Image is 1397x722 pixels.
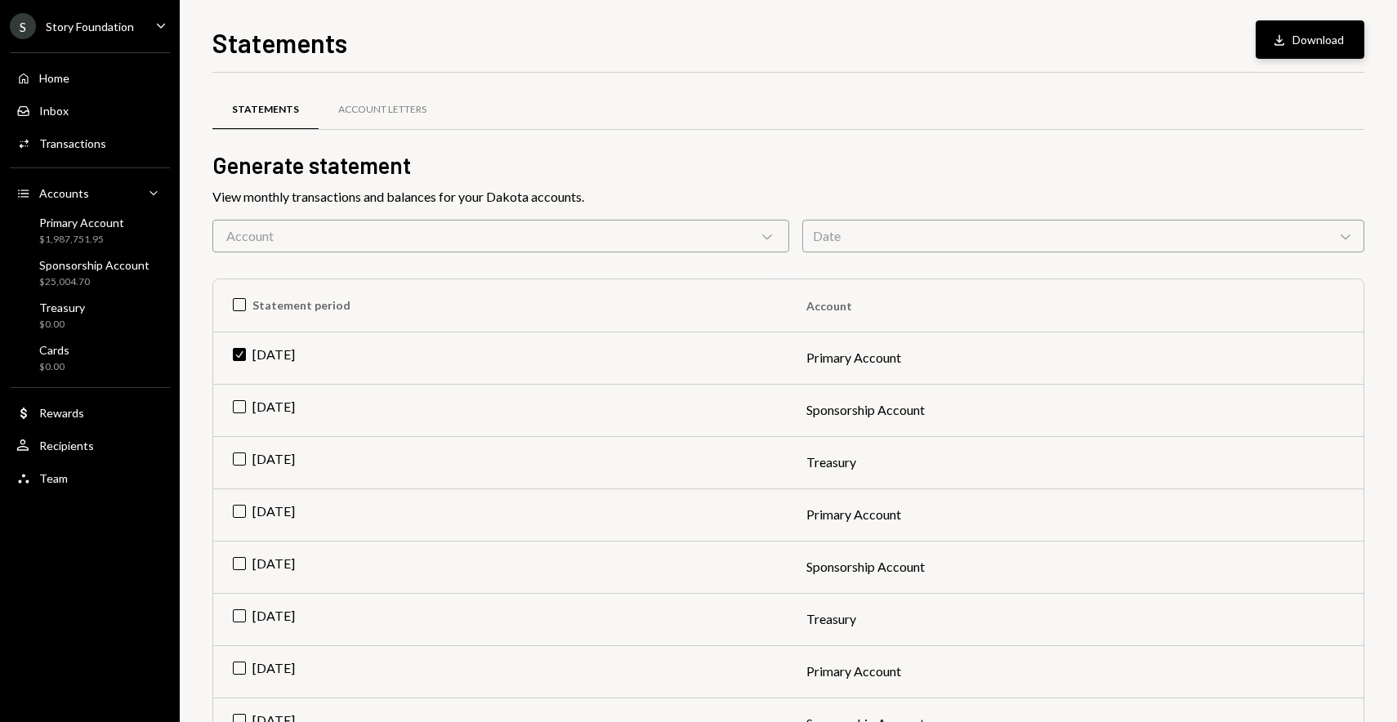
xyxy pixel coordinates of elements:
[787,332,1364,384] td: Primary Account
[338,103,426,117] div: Account Letters
[10,178,170,207] a: Accounts
[39,71,69,85] div: Home
[39,360,69,374] div: $0.00
[39,439,94,452] div: Recipients
[39,301,85,314] div: Treasury
[39,258,150,272] div: Sponsorship Account
[212,89,319,131] a: Statements
[39,471,68,485] div: Team
[39,318,85,332] div: $0.00
[787,541,1364,593] td: Sponsorship Account
[39,186,89,200] div: Accounts
[787,645,1364,697] td: Primary Account
[319,89,446,131] a: Account Letters
[39,275,150,289] div: $25,004.70
[802,220,1364,252] div: Date
[787,384,1364,436] td: Sponsorship Account
[10,430,170,460] a: Recipients
[39,104,69,118] div: Inbox
[10,296,170,335] a: Treasury$0.00
[787,436,1364,488] td: Treasury
[787,279,1364,332] th: Account
[212,26,347,59] h1: Statements
[10,463,170,492] a: Team
[39,216,124,230] div: Primary Account
[10,13,36,39] div: S
[10,398,170,427] a: Rewards
[212,220,789,252] div: Account
[39,406,84,420] div: Rewards
[1256,20,1364,59] button: Download
[10,128,170,158] a: Transactions
[10,63,170,92] a: Home
[787,593,1364,645] td: Treasury
[39,136,106,150] div: Transactions
[10,211,170,250] a: Primary Account$1,987,751.95
[212,149,1364,181] h2: Generate statement
[46,20,134,33] div: Story Foundation
[787,488,1364,541] td: Primary Account
[39,343,69,357] div: Cards
[10,338,170,377] a: Cards$0.00
[39,233,124,247] div: $1,987,751.95
[10,253,170,292] a: Sponsorship Account$25,004.70
[212,187,1364,207] div: View monthly transactions and balances for your Dakota accounts.
[10,96,170,125] a: Inbox
[232,103,299,117] div: Statements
